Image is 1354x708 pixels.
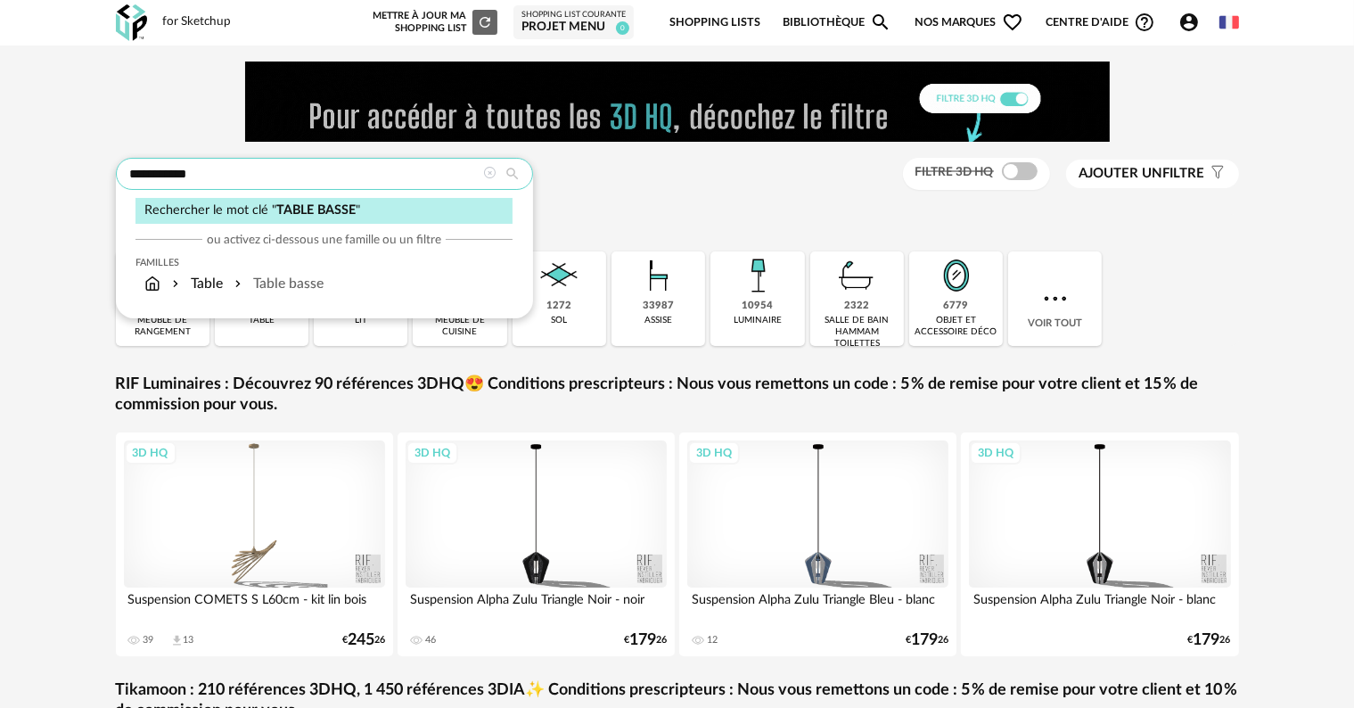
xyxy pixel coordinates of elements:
[1134,12,1155,33] span: Help Circle Outline icon
[425,634,436,646] div: 46
[932,251,981,300] img: Miroir.png
[915,2,1023,44] span: Nos marques
[1066,160,1239,188] button: Ajouter unfiltre Filter icon
[369,10,497,35] div: Mettre à jour ma Shopping List
[679,432,957,656] a: 3D HQ Suspension Alpha Zulu Triangle Bleu - blanc 12 €17926
[521,10,626,21] div: Shopping List courante
[734,315,782,326] div: luminaire
[688,441,740,465] div: 3D HQ
[915,315,997,338] div: objet et accessoire déco
[521,10,626,36] a: Shopping List courante PROJET MENU 0
[624,634,667,646] div: € 26
[355,315,367,326] div: lit
[1194,634,1220,646] span: 179
[1079,167,1163,180] span: Ajouter un
[816,315,899,350] div: salle de bain hammam toilettes
[207,232,441,248] span: ou activez ci-dessous une famille ou un filtre
[970,441,1022,465] div: 3D HQ
[643,300,674,313] div: 33987
[742,300,773,313] div: 10954
[961,432,1239,656] a: 3D HQ Suspension Alpha Zulu Triangle Noir - blanc €17926
[521,20,626,36] div: PROJET MENU
[944,300,969,313] div: 6779
[144,634,154,646] div: 39
[1178,12,1208,33] span: Account Circle icon
[783,2,891,44] a: BibliothèqueMagnify icon
[116,432,394,656] a: 3D HQ Suspension COMETS S L60cm - kit lin bois 39 Download icon 13 €24526
[1008,251,1102,346] div: Voir tout
[669,2,760,44] a: Shopping Lists
[1188,634,1231,646] div: € 26
[1002,12,1023,33] span: Heart Outline icon
[1219,12,1239,32] img: fr
[398,432,676,656] a: 3D HQ Suspension Alpha Zulu Triangle Noir - noir 46 €17926
[644,315,672,326] div: assise
[1178,12,1200,33] span: Account Circle icon
[276,203,356,217] span: TABLE BASSE
[734,251,782,300] img: Luminaire.png
[406,588,668,623] div: Suspension Alpha Zulu Triangle Noir - noir
[844,300,869,313] div: 2322
[342,634,385,646] div: € 26
[1039,283,1071,315] img: more.7b13dc1.svg
[144,274,160,294] img: svg+xml;base64,PHN2ZyB3aWR0aD0iMTYiIGhlaWdodD0iMTciIHZpZXdCb3g9IjAgMCAxNiAxNyIgZmlsbD0ibm9uZSIgeG...
[1046,12,1155,33] span: Centre d'aideHelp Circle Outline icon
[124,588,386,623] div: Suspension COMETS S L60cm - kit lin bois
[1079,165,1205,183] span: filtre
[687,588,949,623] div: Suspension Alpha Zulu Triangle Bleu - blanc
[969,588,1231,623] div: Suspension Alpha Zulu Triangle Noir - blanc
[406,441,458,465] div: 3D HQ
[116,4,147,41] img: OXP
[245,62,1110,142] img: FILTRE%20HQ%20NEW_V1%20(4).gif
[348,634,374,646] span: 245
[249,315,275,326] div: table
[1205,165,1226,183] span: Filter icon
[629,634,656,646] span: 179
[184,634,194,646] div: 13
[135,257,513,269] div: Familles
[477,17,493,27] span: Refresh icon
[911,634,938,646] span: 179
[135,198,513,224] div: Rechercher le mot clé " "
[418,315,501,338] div: meuble de cuisine
[906,634,948,646] div: € 26
[125,441,176,465] div: 3D HQ
[121,315,204,338] div: meuble de rangement
[915,166,994,178] span: Filtre 3D HQ
[168,274,223,294] div: Table
[163,14,232,30] div: for Sketchup
[616,21,629,35] span: 0
[170,634,184,647] span: Download icon
[833,251,881,300] img: Salle%20de%20bain.png
[116,375,1239,416] a: RIF Luminaires : Découvrez 90 références 3DHQ😍 Conditions prescripteurs : Nous vous remettons un ...
[535,251,583,300] img: Sol.png
[707,634,718,646] div: 12
[546,300,571,313] div: 1272
[551,315,567,326] div: sol
[168,274,183,294] img: svg+xml;base64,PHN2ZyB3aWR0aD0iMTYiIGhlaWdodD0iMTYiIHZpZXdCb3g9IjAgMCAxNiAxNiIgZmlsbD0ibm9uZSIgeG...
[870,12,891,33] span: Magnify icon
[635,251,683,300] img: Assise.png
